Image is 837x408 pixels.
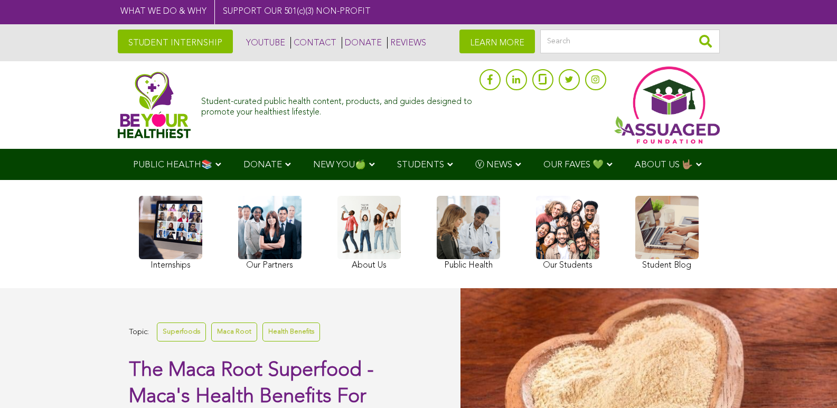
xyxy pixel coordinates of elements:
a: STUDENT INTERNSHIP [118,30,233,53]
span: STUDENTS [397,160,444,169]
span: Topic: [129,325,149,339]
img: Assuaged [118,71,191,138]
span: Ⓥ NEWS [475,160,512,169]
a: DONATE [342,37,382,49]
input: Search [540,30,720,53]
span: ABOUT US 🤟🏽 [635,160,693,169]
div: Student-curated public health content, products, and guides designed to promote your healthiest l... [201,92,474,117]
a: LEARN MORE [459,30,535,53]
div: Navigation Menu [118,149,720,180]
span: OUR FAVES 💚 [543,160,604,169]
a: REVIEWS [387,37,426,49]
span: DONATE [243,160,282,169]
span: NEW YOU🍏 [313,160,366,169]
a: Maca Root [211,322,257,341]
a: CONTACT [290,37,336,49]
img: Assuaged App [614,67,720,144]
a: YOUTUBE [243,37,285,49]
iframe: Chat Widget [784,357,837,408]
a: Superfoods [157,322,206,341]
span: PUBLIC HEALTH📚 [133,160,212,169]
a: Health Benefits [262,322,320,341]
img: glassdoor [539,74,546,84]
